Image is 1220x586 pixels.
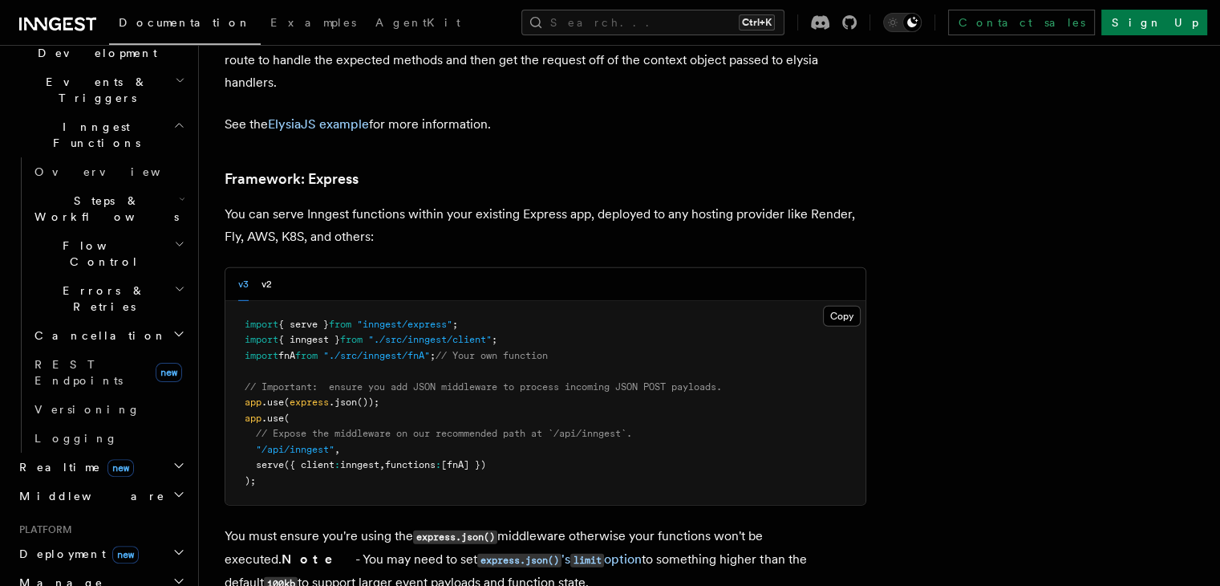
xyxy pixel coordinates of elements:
span: import [245,334,278,345]
span: Examples [270,16,356,29]
a: ElysiaJS example [268,116,369,132]
span: AgentKit [375,16,460,29]
span: , [334,444,340,455]
span: app [245,413,261,424]
button: Copy [823,306,861,327]
button: Flow Control [28,231,188,276]
span: Cancellation [28,328,167,344]
span: serve [256,459,284,470]
span: ()); [357,397,379,408]
span: .use [261,413,284,424]
span: ; [452,319,458,330]
span: "./src/inngest/client" [368,334,492,345]
button: Deploymentnew [13,539,188,568]
span: .use [261,397,284,408]
span: .json [329,397,357,408]
span: import [245,350,278,361]
a: Sign Up [1101,10,1207,35]
span: from [329,319,351,330]
a: Logging [28,424,188,453]
span: Flow Control [28,238,174,270]
span: Steps & Workflows [28,193,179,225]
span: , [379,459,385,470]
a: Versioning [28,395,188,424]
span: import [245,319,278,330]
span: "/api/inngest" [256,444,334,455]
span: new [107,459,134,477]
span: Overview [34,165,200,178]
div: Inngest Functions [13,157,188,453]
strong: Note [282,551,355,567]
p: [PERSON_NAME]'s function expects a single argument. We make use of the method for the inngest api... [225,26,866,94]
span: app [245,397,261,408]
span: new [112,546,139,564]
span: { inngest } [278,334,340,345]
span: functions [385,459,436,470]
span: Versioning [34,403,140,416]
span: ; [492,334,497,345]
button: Middleware [13,482,188,511]
a: Overview [28,157,188,186]
span: // Expose the middleware on our recommended path at `/api/inngest`. [256,428,632,439]
button: Toggle dark mode [883,13,922,32]
button: Local Development [13,22,188,67]
span: Deployment [13,546,139,562]
span: ); [245,475,256,486]
span: ({ client [284,459,334,470]
code: limit [570,554,604,568]
span: new [156,363,182,382]
p: You can serve Inngest functions within your existing Express app, deployed to any hosting provide... [225,203,866,248]
span: "inngest/express" [357,319,452,330]
span: REST Endpoints [34,358,123,387]
span: [fnA] }) [441,459,486,470]
span: Local Development [13,29,175,61]
a: Documentation [109,5,261,45]
span: Documentation [119,16,251,29]
span: Errors & Retries [28,283,174,315]
span: Middleware [13,488,165,504]
button: Errors & Retries [28,276,188,321]
span: Platform [13,523,72,536]
button: Events & Triggers [13,67,188,112]
span: // Important: ensure you add JSON middleware to process incoming JSON POST payloads. [245,381,722,393]
button: Cancellation [28,321,188,350]
button: Inngest Functions [13,112,188,157]
span: ( [284,413,290,424]
a: Framework: Express [225,168,359,190]
p: See the for more information. [225,113,866,136]
span: fnA [278,350,295,361]
span: // Your own function [436,350,548,361]
span: ; [430,350,436,361]
span: Logging [34,432,118,445]
a: Contact sales [948,10,1095,35]
button: v3 [238,268,249,301]
span: Events & Triggers [13,74,175,106]
span: Inngest Functions [13,119,173,151]
span: inngest [340,459,379,470]
span: "./src/inngest/fnA" [323,350,430,361]
button: v2 [261,268,272,301]
span: express [290,397,329,408]
button: Realtimenew [13,453,188,482]
code: express.json() [477,554,561,568]
span: ( [284,397,290,408]
button: Search...Ctrl+K [521,10,784,35]
span: { serve } [278,319,329,330]
span: : [334,459,340,470]
span: from [295,350,318,361]
button: Steps & Workflows [28,186,188,231]
span: from [340,334,363,345]
span: Realtime [13,459,134,475]
code: express.json() [413,531,497,544]
a: express.json()'slimitoption [477,551,642,567]
a: REST Endpointsnew [28,350,188,395]
a: Examples [261,5,366,43]
span: : [436,459,441,470]
a: AgentKit [366,5,470,43]
kbd: Ctrl+K [739,14,775,31]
